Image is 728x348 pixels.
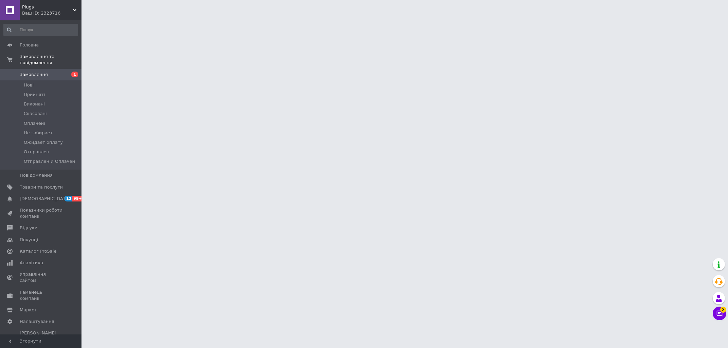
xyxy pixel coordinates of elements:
[22,10,81,16] div: Ваш ID: 2323716
[20,184,63,190] span: Товари та послуги
[20,72,48,78] span: Замовлення
[20,42,39,48] span: Головна
[24,82,34,88] span: Нові
[20,54,81,66] span: Замовлення та повідомлення
[24,111,47,117] span: Скасовані
[20,237,38,243] span: Покупці
[24,130,53,136] span: Не забирает
[20,196,70,202] span: [DEMOGRAPHIC_DATA]
[24,139,63,146] span: Ожидает оплату
[65,196,72,201] span: 12
[24,158,75,165] span: Отправлен и Оплачен
[20,225,37,231] span: Відгуки
[20,172,53,178] span: Повідомлення
[720,307,726,313] span: 3
[71,72,78,77] span: 1
[72,196,84,201] span: 99+
[20,207,63,219] span: Показники роботи компанії
[24,149,49,155] span: Отправлен
[20,307,37,313] span: Маркет
[20,318,54,325] span: Налаштування
[24,92,45,98] span: Прийняті
[713,307,726,320] button: Чат з покупцем3
[20,248,56,254] span: Каталог ProSale
[20,260,43,266] span: Аналітика
[20,289,63,302] span: Гаманець компанії
[22,4,73,10] span: Plugs
[24,101,45,107] span: Виконані
[3,24,78,36] input: Пошук
[24,120,45,127] span: Оплачені
[20,271,63,284] span: Управління сайтом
